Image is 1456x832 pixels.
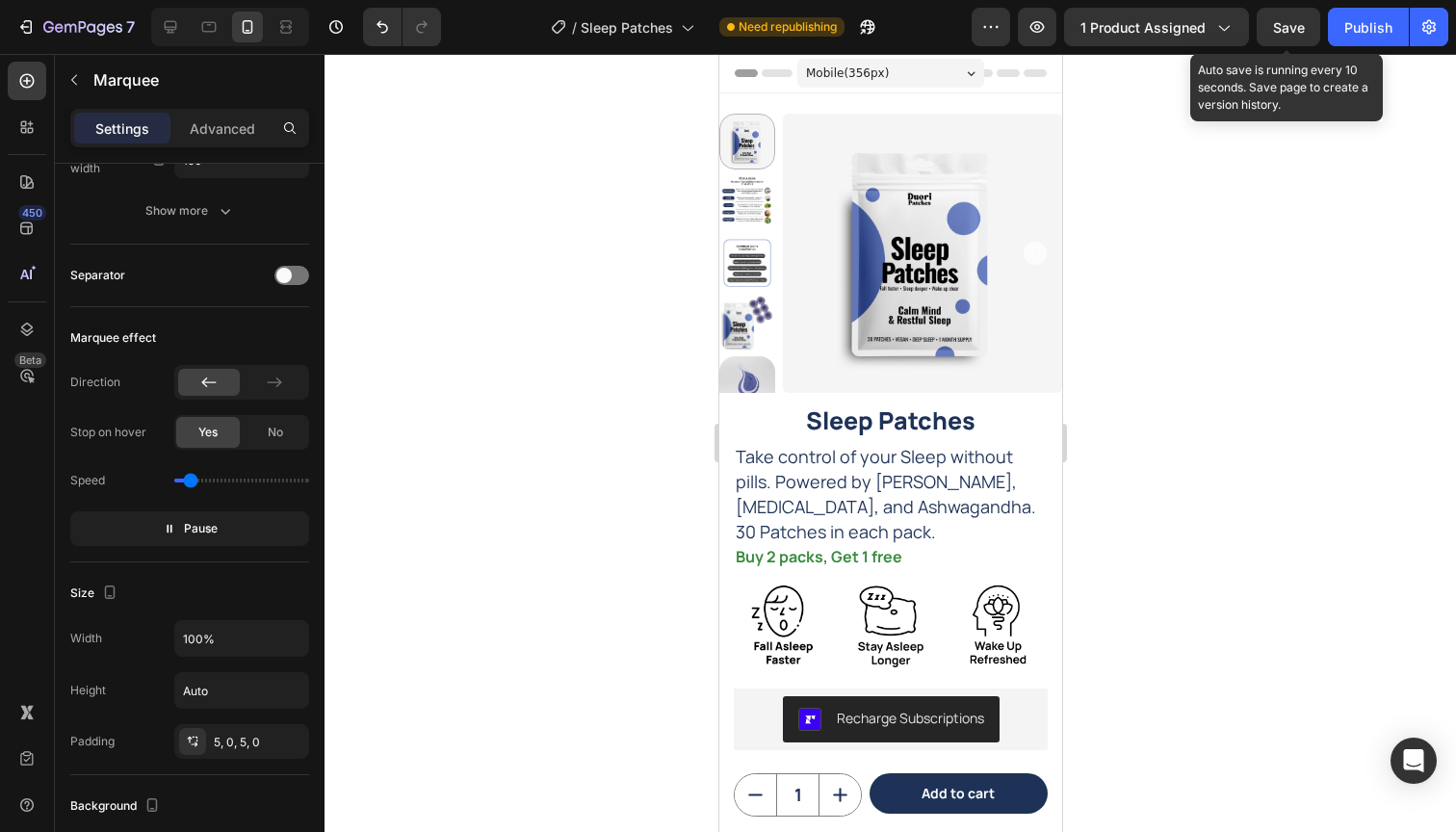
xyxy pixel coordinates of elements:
[1064,8,1249,46] button: 1 product assigned
[1273,19,1305,36] span: Save
[70,329,156,347] div: Marquee effect
[70,374,120,391] div: Direction
[1391,738,1437,784] div: Open Intercom Messenger
[1257,8,1320,46] button: Save
[581,17,673,38] span: Sleep Patches
[70,793,164,819] div: Background
[70,630,102,647] div: Width
[175,621,308,656] input: Auto
[126,15,135,39] p: 7
[719,54,1062,832] iframe: Design area
[190,118,255,139] p: Advanced
[95,118,149,139] p: Settings
[73,777,292,796] p: 30-Days money back guaranteed
[145,201,235,221] div: Show more
[1344,17,1392,38] div: Publish
[572,17,577,38] span: /
[1080,17,1206,38] span: 1 product assigned
[70,267,125,284] div: Separator
[93,68,301,91] p: Marquee
[268,424,283,441] span: No
[198,424,218,441] span: Yes
[70,733,115,750] div: Padding
[1328,8,1409,46] button: Publish
[70,581,121,607] div: Size
[14,352,46,368] div: Beta
[70,682,106,699] div: Height
[175,673,308,708] input: Auto
[70,511,309,546] button: Pause
[363,8,441,46] div: Undo/Redo
[70,424,146,441] div: Stop on hover
[8,8,143,46] button: 7
[70,472,105,489] div: Speed
[214,734,304,751] div: 5, 0, 5, 0
[184,519,218,538] span: Pause
[739,18,837,36] span: Need republishing
[70,194,309,228] button: Show more
[18,205,46,221] div: 450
